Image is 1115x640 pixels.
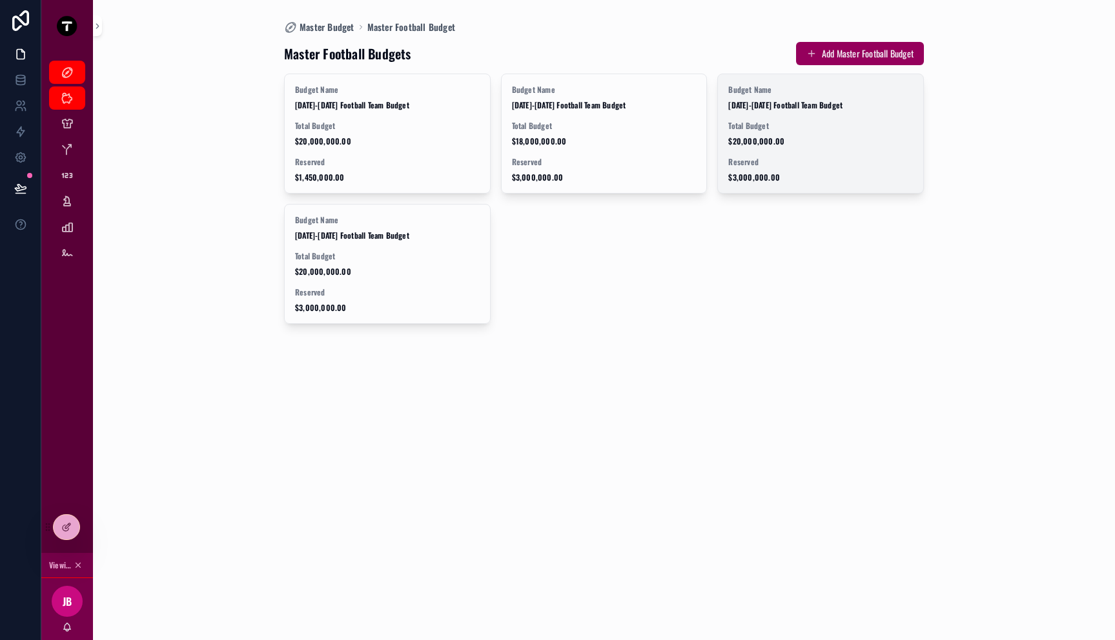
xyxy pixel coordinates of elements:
span: Budget Name [728,85,913,95]
a: Budget Name[DATE]-[DATE] Football Team BudgetTotal Budget$20,000,000.00Reserved$3,000,000.00 [717,74,924,194]
div: scrollable content [41,52,93,281]
span: Reserved [512,157,697,167]
span: Total Budget [728,121,913,131]
span: Viewing as [PERSON_NAME] [49,560,71,570]
span: [DATE]-[DATE] Football Team Budget [295,230,480,241]
span: $18,000,000.00 [512,136,697,146]
span: $20,000,000.00 [728,136,913,146]
h1: Master Football Budgets [284,45,411,63]
span: $3,000,000.00 [728,172,913,183]
span: Total Budget [295,121,480,131]
button: Add Master Football Budget [796,42,924,65]
span: $3,000,000.00 [295,303,480,313]
span: Budget Name [512,85,697,95]
span: Budget Name [295,85,480,95]
span: Master Budget [300,21,354,34]
a: Master Budget [284,21,354,34]
span: [DATE]-[DATE] Football Team Budget [295,100,480,110]
span: $3,000,000.00 [512,172,697,183]
span: Reserved [728,157,913,167]
span: [DATE]-[DATE] Football Team Budget [512,100,697,110]
span: Budget Name [295,215,480,225]
span: Total Budget [295,251,480,261]
span: [DATE]-[DATE] Football Team Budget [728,100,913,110]
a: Master Football Budget [367,21,455,34]
span: $20,000,000.00 [295,266,480,277]
a: Budget Name[DATE]-[DATE] Football Team BudgetTotal Budget$20,000,000.00Reserved$1,450,000.00 [284,74,491,194]
span: JB [63,594,72,609]
a: Budget Name[DATE]-[DATE] Football Team BudgetTotal Budget$18,000,000.00Reserved$3,000,000.00 [501,74,708,194]
img: App logo [57,15,77,36]
span: $20,000,000.00 [295,136,480,146]
a: Budget Name[DATE]-[DATE] Football Team BudgetTotal Budget$20,000,000.00Reserved$3,000,000.00 [284,204,491,324]
span: Reserved [295,157,480,167]
span: Reserved [295,287,480,297]
span: $1,450,000.00 [295,172,480,183]
span: Total Budget [512,121,697,131]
